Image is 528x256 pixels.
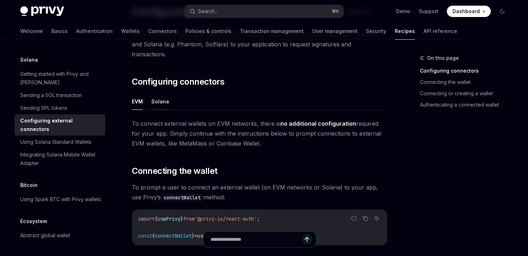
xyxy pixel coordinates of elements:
a: Dashboard [447,6,491,17]
span: } [180,216,183,222]
a: Security [366,23,386,40]
div: Sending SPL tokens [20,104,67,112]
div: Using Spark BTC with Privy wallets [20,195,101,204]
a: Abstract global wallet [15,229,105,242]
span: Privy supports connecting external wallet on both EVM networks (e.g. MetaMask, Rainbow) and Solan... [132,29,387,59]
a: Recipes [395,23,415,40]
a: Using Spark BTC with Privy wallets [15,193,105,206]
div: Integrating Solana Mobile Wallet Adapter [20,150,101,167]
a: Connecting or creating a wallet [420,88,513,99]
a: User management [312,23,358,40]
a: Welcome [20,23,43,40]
a: Using Solana Standard Wallets [15,136,105,148]
div: Abstract global wallet [20,231,70,240]
a: Sending a SOL transaction [15,89,105,102]
a: Integrating Solana Mobile Wallet Adapter [15,148,105,170]
img: dark logo [20,6,64,16]
code: connectWallet [161,194,203,201]
div: Sending a SOL transaction [20,91,82,99]
a: Connectors [148,23,177,40]
a: Sending SPL tokens [15,102,105,114]
span: ⌘ K [332,8,339,14]
button: Toggle dark mode [496,6,508,17]
span: Configuring connectors [132,76,224,87]
input: Ask a question... [210,232,302,247]
a: API reference [423,23,457,40]
button: Ask AI [372,214,381,223]
a: Transaction management [240,23,304,40]
h5: Bitcoin [20,181,38,189]
span: Connecting the wallet [132,165,217,177]
a: Policies & controls [185,23,231,40]
a: Support [419,8,438,15]
a: Wallets [121,23,140,40]
span: On this page [427,54,459,62]
h5: Ecosystem [20,217,47,226]
span: from [183,216,195,222]
button: EVM [132,93,143,110]
a: Authenticating a connected wallet [420,99,513,110]
button: Search...⌘K [185,5,343,18]
strong: no additional configuration [280,120,356,127]
div: Using Solana Standard Wallets [20,138,91,146]
div: Configuring external connectors [20,116,101,133]
div: Search... [198,7,218,16]
span: { [155,216,158,222]
a: Demo [396,8,410,15]
div: Getting started with Privy and [PERSON_NAME] [20,70,101,87]
button: Solana [151,93,169,110]
span: To connect external wallets on EVM networks, there is required for your app. Simply continue with... [132,119,387,148]
button: Report incorrect code [349,214,359,223]
span: ; [257,216,260,222]
button: Copy the contents from the code block [361,214,370,223]
button: Send message [302,234,312,244]
span: '@privy-io/react-auth' [195,216,257,222]
a: Configuring connectors [420,65,513,76]
span: usePrivy [158,216,180,222]
a: Basics [51,23,68,40]
h5: Solana [20,56,38,64]
span: To prompt a user to connect an external wallet (on EVM networks or Solana) to your app, use Privy... [132,182,387,202]
span: Dashboard [453,8,480,15]
a: Configuring external connectors [15,114,105,136]
a: Authentication [76,23,113,40]
span: import [138,216,155,222]
a: Connecting the wallet [420,76,513,88]
a: Getting started with Privy and [PERSON_NAME] [15,68,105,89]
